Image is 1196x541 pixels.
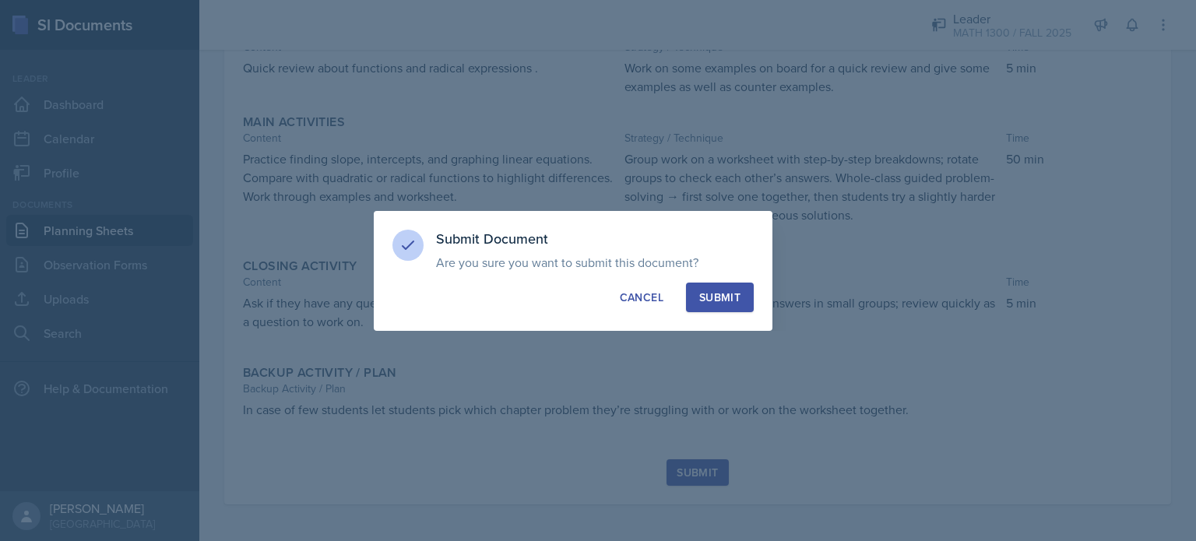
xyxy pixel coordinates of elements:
[686,283,754,312] button: Submit
[436,255,754,270] p: Are you sure you want to submit this document?
[607,283,677,312] button: Cancel
[699,290,740,305] div: Submit
[436,230,754,248] h3: Submit Document
[620,290,663,305] div: Cancel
